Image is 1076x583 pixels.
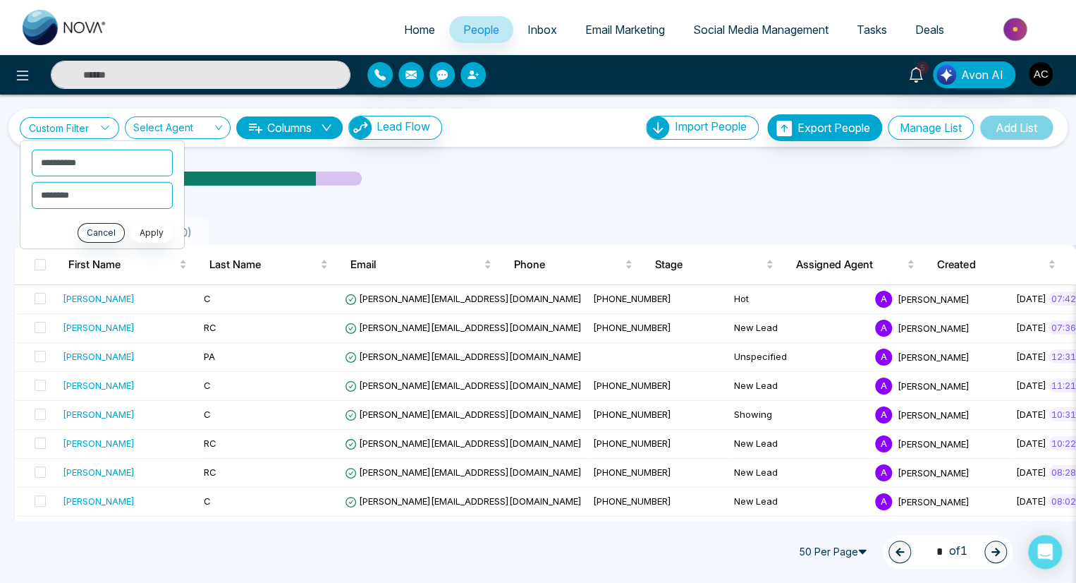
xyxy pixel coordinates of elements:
a: Email Marketing [571,16,679,43]
span: A [875,320,892,337]
span: Avon AI [961,66,1003,83]
span: A [875,493,892,510]
a: Social Media Management [679,16,843,43]
span: RC [204,438,216,449]
div: [PERSON_NAME] [63,291,135,306]
td: New Lead [728,430,869,459]
a: Inbox [513,16,571,43]
span: Social Media Management [693,23,829,37]
button: Avon AI [933,61,1015,88]
span: [PERSON_NAME][EMAIL_ADDRESS][DOMAIN_NAME] [345,495,582,507]
td: New Lead [728,372,869,401]
span: Phone [514,256,622,273]
span: [PERSON_NAME] [898,351,970,362]
div: [PERSON_NAME] [63,465,135,479]
span: Last Name [209,256,317,273]
button: Columnsdown [236,116,343,139]
th: First Name [57,245,198,284]
span: [DATE] [1016,322,1046,333]
th: Created [926,245,1067,284]
span: [PERSON_NAME][EMAIL_ADDRESS][DOMAIN_NAME] [345,322,582,333]
img: Market-place.gif [965,13,1068,45]
span: Home [404,23,435,37]
span: [PHONE_NUMBER] [593,293,671,304]
span: C [204,495,211,507]
span: [DATE] [1016,293,1046,304]
span: Created [937,256,1045,273]
div: Open Intercom Messenger [1028,535,1062,569]
span: [PERSON_NAME][EMAIL_ADDRESS][DOMAIN_NAME] [345,380,582,391]
th: Phone [503,245,644,284]
button: Apply [130,222,173,242]
a: Home [390,16,449,43]
div: [PERSON_NAME] [63,494,135,508]
span: [DATE] [1016,351,1046,362]
span: [PERSON_NAME] [898,380,970,391]
span: Assigned Agent [796,256,904,273]
td: New Lead [728,517,869,546]
td: Hot [728,285,869,314]
span: People [463,23,499,37]
span: PA [204,351,215,362]
img: Lead Flow [936,65,956,85]
span: [PHONE_NUMBER] [593,438,671,449]
span: 5 [916,61,929,74]
a: People [449,16,513,43]
div: [PERSON_NAME] [63,407,135,421]
a: Deals [901,16,958,43]
span: [PERSON_NAME] [898,467,970,478]
span: C [204,380,211,391]
span: [PERSON_NAME] [898,293,970,304]
span: C [204,409,211,420]
span: Import People [675,119,747,133]
span: [PERSON_NAME][EMAIL_ADDRESS][DOMAIN_NAME] [345,293,582,304]
th: Email [339,245,503,284]
button: Export People [767,114,882,141]
span: [DATE] [1016,467,1046,478]
th: Stage [644,245,785,284]
span: RC [204,322,216,333]
span: A [875,435,892,452]
span: Email [350,256,481,273]
td: Unspecified [728,343,869,372]
div: [PERSON_NAME] [63,378,135,392]
a: 5 [899,61,933,86]
span: [PHONE_NUMBER] [593,409,671,420]
img: Lead Flow [349,116,372,139]
span: 50 Per Page [793,541,877,563]
img: User Avatar [1029,62,1053,86]
button: Manage List [888,116,974,140]
span: of 1 [928,542,967,561]
span: [PHONE_NUMBER] [593,495,671,507]
a: Tasks [843,16,901,43]
td: New Lead [728,459,869,488]
span: Deals [915,23,944,37]
span: [PERSON_NAME] [898,322,970,333]
a: Custom Filter [20,117,119,139]
span: [PERSON_NAME] [898,495,970,507]
span: C [204,293,211,304]
span: RC [204,467,216,478]
span: [PERSON_NAME][EMAIL_ADDRESS][DOMAIN_NAME] [345,351,582,362]
img: Nova CRM Logo [23,10,107,45]
span: [DATE] [1016,380,1046,391]
button: Lead Flow [348,116,442,140]
span: A [875,291,892,308]
span: [PERSON_NAME] [898,409,970,420]
span: [DATE] [1016,409,1046,420]
span: [PERSON_NAME][EMAIL_ADDRESS][DOMAIN_NAME] [345,409,582,420]
span: Stage [655,256,763,273]
div: [PERSON_NAME] [63,436,135,450]
span: A [875,349,892,366]
span: Inbox [527,23,557,37]
td: Showing [728,401,869,430]
span: Tasks [857,23,887,37]
div: [PERSON_NAME] [63,349,135,363]
th: Assigned Agent [785,245,926,284]
span: A [875,407,892,423]
span: [PHONE_NUMBER] [593,467,671,478]
div: [PERSON_NAME] [63,320,135,335]
span: A [875,378,892,395]
span: [PERSON_NAME] [898,438,970,449]
a: Lead FlowLead Flow [343,116,442,140]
